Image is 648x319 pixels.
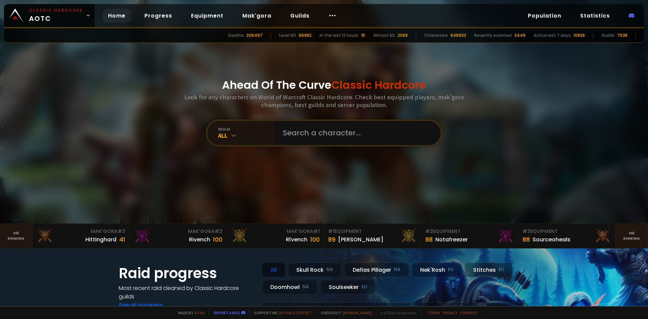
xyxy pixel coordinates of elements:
a: Mak'Gora#2Rivench100 [130,224,227,248]
span: Made by [174,310,205,315]
a: Progress [139,9,178,23]
div: Mak'Gora [36,228,125,235]
div: 89 [328,235,335,244]
div: 3449 [514,32,525,38]
a: Statistics [575,9,615,23]
div: Rîvench [286,235,307,244]
div: Equipment [522,228,611,235]
div: All [218,132,275,139]
div: Recently scanned [474,32,512,38]
div: Defias Pillager [344,263,409,277]
div: realm [218,127,275,132]
h4: Most recent raid cleaned by Classic Hardcore guilds [119,284,254,301]
a: Mak'Gora#3Hittinghard41 [32,224,130,248]
div: 41 [119,235,125,244]
a: Terms [428,310,440,315]
span: # 2 [425,228,433,235]
div: 206497 [246,32,263,38]
span: Support me, [249,310,313,315]
div: Equipment [425,228,514,235]
div: [PERSON_NAME] [338,235,383,244]
a: #3Equipment88Sourceoheals [518,224,616,248]
span: v. d752d5 - production [376,310,416,315]
span: # 3 [522,228,530,235]
a: Privacy [443,310,457,315]
div: Deaths [228,32,244,38]
span: Classic Hardcore [331,77,426,92]
span: Checkout [317,310,372,315]
div: In the last 12 hours [320,32,358,38]
small: NA [302,284,309,290]
span: # 3 [117,228,125,235]
div: Skull Rock [288,263,342,277]
div: Notafreezer [435,235,468,244]
a: Classic HardcoreAOTC [4,4,94,27]
div: Sourceoheals [533,235,570,244]
a: Seeranking [616,224,648,248]
div: Stitches [465,263,513,277]
h3: Look for any characters on World of Warcraft Classic Hardcore. Check best equipped players, mak'g... [182,93,466,109]
small: EU [361,284,367,290]
div: All [262,263,285,277]
div: 7538 [617,32,627,38]
div: Almost 60 [373,32,395,38]
div: Mak'Gora [231,228,320,235]
input: Search a character... [279,121,433,145]
div: 88 [522,235,530,244]
a: a fan [194,310,205,315]
a: Consent [460,310,478,315]
a: Buy me a coffee [279,310,313,315]
div: Hittinghard [85,235,116,244]
a: Mak'Gora#1Rîvench100 [227,224,324,248]
a: Report a bug [214,310,240,315]
div: 15 [361,32,365,38]
div: Mak'Gora [134,228,222,235]
small: Classic Hardcore [29,7,83,14]
div: 846933 [451,32,466,38]
a: [DOMAIN_NAME] [343,310,372,315]
small: EU [448,266,454,273]
div: 88 [425,235,433,244]
span: # 1 [313,228,320,235]
h1: Raid progress [119,263,254,284]
small: NA [326,266,333,273]
h1: Ahead Of The Curve [222,77,426,93]
span: # 1 [328,228,334,235]
a: Home [103,9,131,23]
a: See all progress [119,301,163,309]
div: Equipment [328,228,417,235]
div: Guilds [601,32,615,38]
div: Rivench [189,235,210,244]
a: Mak'gora [237,9,277,23]
div: Characters [424,32,448,38]
small: EU [498,266,504,273]
a: Population [522,9,567,23]
a: #1Equipment89[PERSON_NAME] [324,224,421,248]
div: 100 [310,235,320,244]
div: 66982 [299,32,312,38]
a: #2Equipment88Notafreezer [421,224,518,248]
a: Guilds [285,9,315,23]
small: NA [394,266,401,273]
div: 2068 [398,32,408,38]
div: Level 60 [279,32,296,38]
div: 100 [213,235,222,244]
div: Soulseeker [320,280,376,294]
div: Nek'Rosh [412,263,462,277]
span: # 2 [215,228,222,235]
span: AOTC [29,7,83,24]
a: Equipment [186,9,229,23]
div: Active last 7 days [534,32,571,38]
div: Doomhowl [262,280,318,294]
div: 10836 [573,32,585,38]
